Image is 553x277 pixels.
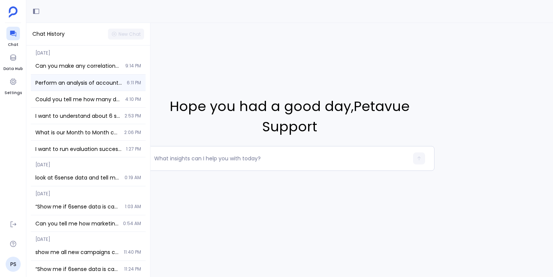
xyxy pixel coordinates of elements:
a: Settings [5,75,22,96]
a: PS [6,257,21,272]
span: What is our Month to Month conversion of early to late stage. early stage is sales stage 1 and st... [35,129,120,136]
span: 2:06 PM [124,129,141,135]
span: 11:24 PM [124,266,141,272]
span: show me all new campaigns created last year and let me know what their influence on deals that cl... [35,248,119,256]
span: 4:10 PM [125,96,141,102]
span: 0:54 AM [123,221,141,227]
span: 6:11 PM [127,80,141,86]
span: [DATE] [31,186,146,197]
span: Can you make any correlations between Evaluations and Closed Won opportunities? Consider opportun... [35,62,121,70]
span: 0:19 AM [125,175,141,181]
span: Perform an analysis of accounts tracked in 6sense that progressed from reach to engagement, and d... [35,79,122,87]
span: Chat [6,42,20,48]
span: 9:14 PM [125,63,141,69]
span: I want to run evaluation success and conversion analysis. Here are few metrics I want to see - a)... [35,145,122,153]
span: 11:40 PM [124,249,141,255]
span: “Show me if 6sense data is captured in the account journey view and analysis and only analyze it ... [35,203,120,210]
span: [DATE] [31,157,146,168]
span: 1:03 AM [125,204,141,210]
span: Could you tell me how many duplicate records are there in all marketing reached and engaged 6 sen... [35,96,121,103]
span: look at 6sense data and tell me if there are global 2000 accounts [35,174,120,181]
a: Data Hub [3,51,23,72]
span: 1:27 PM [126,146,141,152]
span: Can you tell me how marketing campaigns are tied to deals in 2025 [35,220,118,227]
span: “Show me if 6sense data is captures in the account journey view and analysis" [35,265,120,273]
span: 2:53 PM [125,113,141,119]
img: petavue logo [9,6,18,18]
span: [DATE] [31,46,146,56]
span: Hope you had a good day , Petavue Support [145,96,434,137]
span: I want to understand about 6 sense data connected in the system . Can you tell me what analysis I... [35,112,120,120]
a: Chat [6,27,20,48]
span: Chat History [32,30,65,38]
span: Settings [5,90,22,96]
span: Data Hub [3,66,23,72]
span: [DATE] [31,232,146,242]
